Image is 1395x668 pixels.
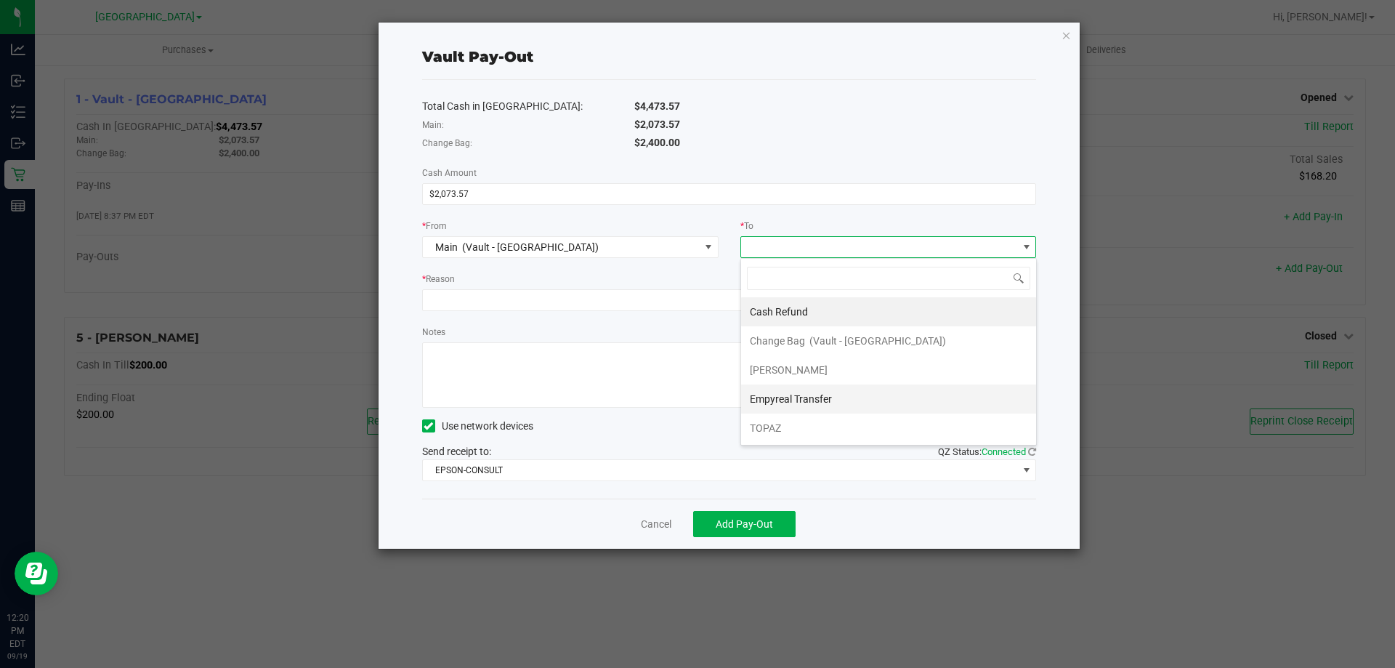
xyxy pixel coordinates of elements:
[462,241,599,253] span: (Vault - [GEOGRAPHIC_DATA])
[982,446,1026,457] span: Connected
[435,241,458,253] span: Main
[422,326,445,339] label: Notes
[422,446,491,457] span: Send receipt to:
[422,220,447,233] label: From
[750,335,805,347] span: Change Bag
[422,100,583,112] span: Total Cash in [GEOGRAPHIC_DATA]:
[422,168,477,178] span: Cash Amount
[809,335,946,347] span: (Vault - [GEOGRAPHIC_DATA])
[634,118,680,130] span: $2,073.57
[750,364,828,376] span: [PERSON_NAME]
[422,46,533,68] div: Vault Pay-Out
[750,422,781,434] span: TOPAZ
[750,306,808,318] span: Cash Refund
[641,517,671,532] a: Cancel
[716,518,773,530] span: Add Pay-Out
[938,446,1036,457] span: QZ Status:
[422,419,533,434] label: Use network devices
[422,273,455,286] label: Reason
[423,460,1018,480] span: EPSON-CONSULT
[422,120,444,130] span: Main:
[15,552,58,595] iframe: Resource center
[750,393,832,405] span: Empyreal Transfer
[740,220,753,233] label: To
[422,138,472,148] span: Change Bag:
[634,137,680,148] span: $2,400.00
[634,100,680,112] span: $4,473.57
[693,511,796,537] button: Add Pay-Out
